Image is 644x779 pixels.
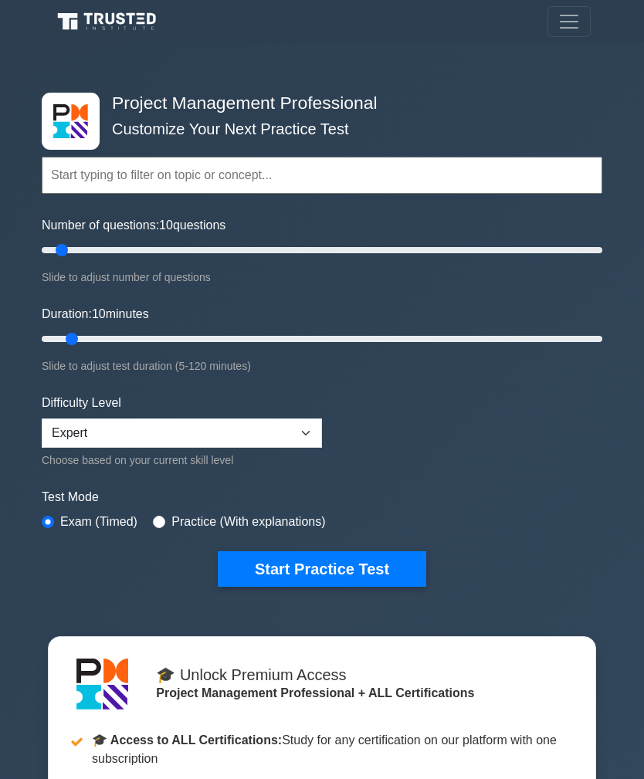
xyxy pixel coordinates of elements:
span: 10 [159,218,173,232]
button: Toggle navigation [547,6,591,37]
label: Number of questions: questions [42,216,225,235]
label: Difficulty Level [42,394,121,412]
label: Practice (With explanations) [171,513,325,531]
div: Choose based on your current skill level [42,451,322,469]
label: Duration: minutes [42,305,149,323]
div: Slide to adjust test duration (5-120 minutes) [42,357,602,375]
label: Exam (Timed) [60,513,137,531]
span: 10 [92,307,106,320]
div: Slide to adjust number of questions [42,268,602,286]
label: Test Mode [42,488,602,506]
button: Start Practice Test [218,551,426,587]
input: Start typing to filter on topic or concept... [42,157,602,194]
h4: Project Management Professional [106,93,527,113]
